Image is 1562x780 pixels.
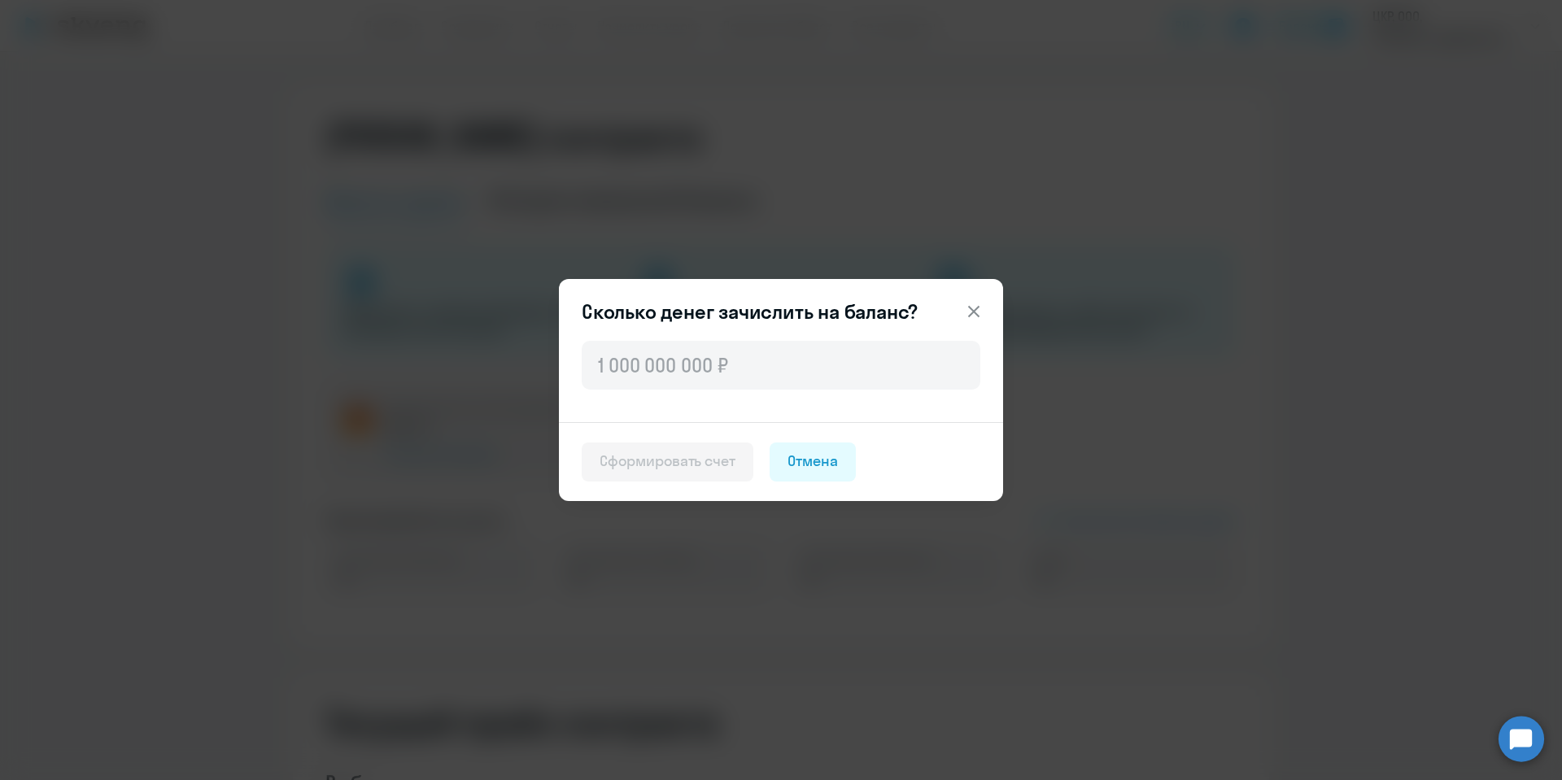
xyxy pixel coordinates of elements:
[559,298,1003,325] header: Сколько денег зачислить на баланс?
[770,442,856,482] button: Отмена
[582,442,753,482] button: Сформировать счет
[600,451,735,472] div: Сформировать счет
[788,451,838,472] div: Отмена
[582,341,980,390] input: 1 000 000 000 ₽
